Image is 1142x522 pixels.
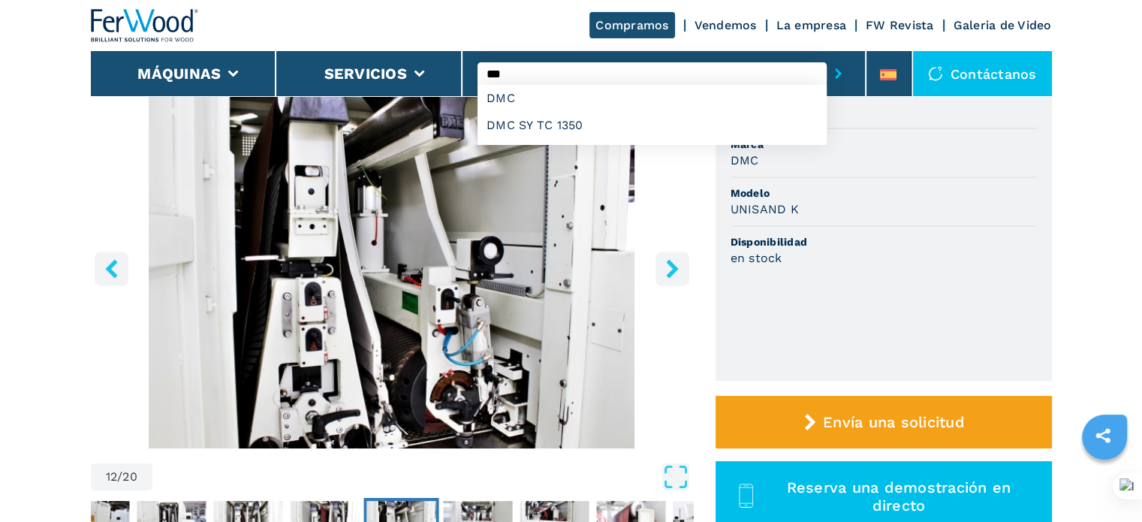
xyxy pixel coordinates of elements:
div: Go to Slide 12 [91,84,693,448]
img: Ferwood [91,9,199,42]
span: 12 [106,471,118,483]
img: Lijadora Superior DMC UNISAND K [91,84,693,448]
a: La empresa [776,18,847,32]
button: Servicios [324,65,407,83]
span: Reserva una demostración en directo [763,478,1034,514]
a: Compramos [589,12,674,38]
a: sharethis [1084,417,1122,454]
button: Máquinas [137,65,221,83]
span: Marca [731,137,1037,152]
button: Envía una solicitud [716,396,1052,448]
div: DMC SY TC 1350 [478,112,827,139]
button: submit-button [827,56,850,91]
a: Galeria de Video [954,18,1052,32]
span: Disponibilidad [731,234,1037,249]
span: 20 [122,471,137,483]
span: Modelo [731,186,1037,201]
a: FW Revista [866,18,934,32]
button: left-button [95,252,128,285]
span: / [117,471,122,483]
img: Contáctanos [928,66,943,81]
button: right-button [655,252,689,285]
div: Contáctanos [913,51,1052,96]
h3: UNISAND K [731,201,799,218]
a: Vendemos [695,18,757,32]
iframe: Chat [1078,454,1131,511]
h3: DMC [731,152,759,169]
button: Open Fullscreen [156,463,689,490]
h3: en stock [731,249,782,267]
div: DMC [478,85,827,112]
span: Envía una solicitud [823,413,965,431]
